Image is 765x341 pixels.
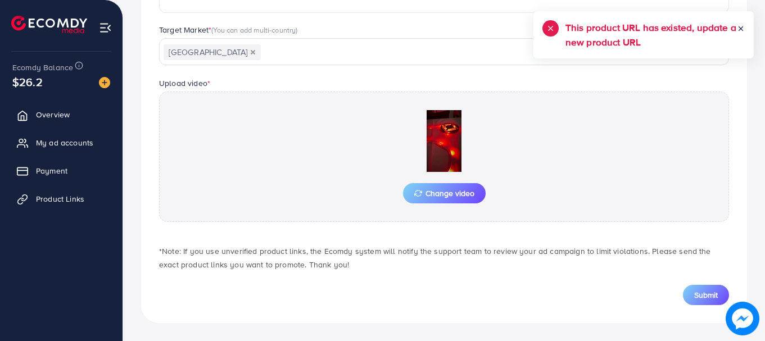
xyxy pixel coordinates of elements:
[262,44,711,61] input: Search for option
[8,103,114,126] a: Overview
[12,62,73,73] span: Ecomdy Balance
[211,25,297,35] span: (You can add multi-country)
[159,24,298,35] label: Target Market
[159,78,210,89] label: Upload video
[694,289,718,301] span: Submit
[403,183,486,203] button: Change video
[12,74,43,90] span: $26.2
[250,49,256,55] button: Deselect Pakistan
[388,110,500,172] img: Preview Image
[159,38,729,65] div: Search for option
[99,77,110,88] img: image
[159,244,729,271] p: *Note: If you use unverified product links, the Ecomdy system will notify the support team to rev...
[8,160,114,182] a: Payment
[164,44,261,60] span: [GEOGRAPHIC_DATA]
[8,188,114,210] a: Product Links
[414,189,474,197] span: Change video
[683,285,729,305] button: Submit
[36,165,67,176] span: Payment
[36,137,93,148] span: My ad accounts
[36,109,70,120] span: Overview
[99,21,112,34] img: menu
[726,302,759,335] img: image
[36,193,84,204] span: Product Links
[565,20,737,49] h5: This product URL has existed, update a new product URL
[8,131,114,154] a: My ad accounts
[11,16,87,33] img: logo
